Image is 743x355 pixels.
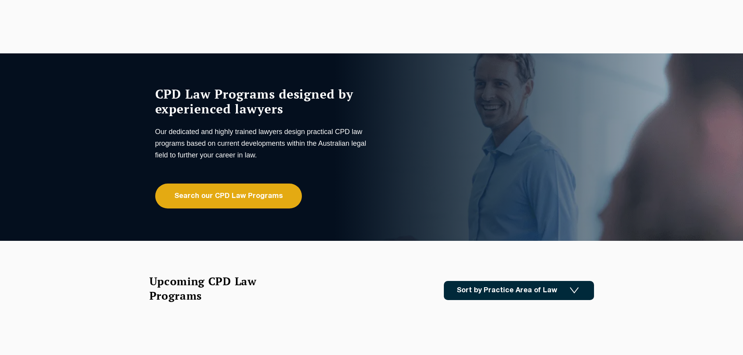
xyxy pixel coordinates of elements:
[149,274,276,303] h2: Upcoming CPD Law Programs
[155,184,302,208] a: Search our CPD Law Programs
[155,87,370,116] h1: CPD Law Programs designed by experienced lawyers
[570,287,579,294] img: Icon
[155,126,370,161] p: Our dedicated and highly trained lawyers design practical CPD law programs based on current devel...
[444,281,594,300] a: Sort by Practice Area of Law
